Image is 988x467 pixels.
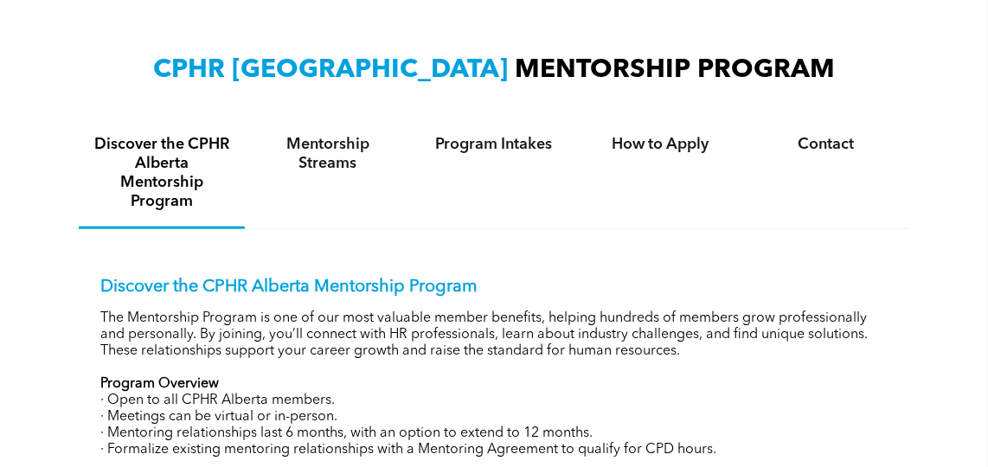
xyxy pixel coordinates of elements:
[100,442,888,458] p: · Formalize existing mentoring relationships with a Mentoring Agreement to qualify for CPD hours.
[100,277,888,297] p: Discover the CPHR Alberta Mentorship Program
[593,135,728,154] h4: How to Apply
[94,135,229,211] h4: Discover the CPHR Alberta Mentorship Program
[100,425,888,442] p: · Mentoring relationships last 6 months, with an option to extend to 12 months.
[153,57,508,83] span: CPHR [GEOGRAPHIC_DATA]
[427,135,561,154] h4: Program Intakes
[100,409,888,425] p: · Meetings can be virtual or in-person.
[100,393,888,409] p: · Open to all CPHR Alberta members.
[100,377,219,391] strong: Program Overview
[100,310,888,360] p: The Mentorship Program is one of our most valuable member benefits, helping hundreds of members g...
[515,57,835,83] span: MENTORSHIP PROGRAM
[759,135,894,154] h4: Contact
[260,135,395,173] h4: Mentorship Streams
